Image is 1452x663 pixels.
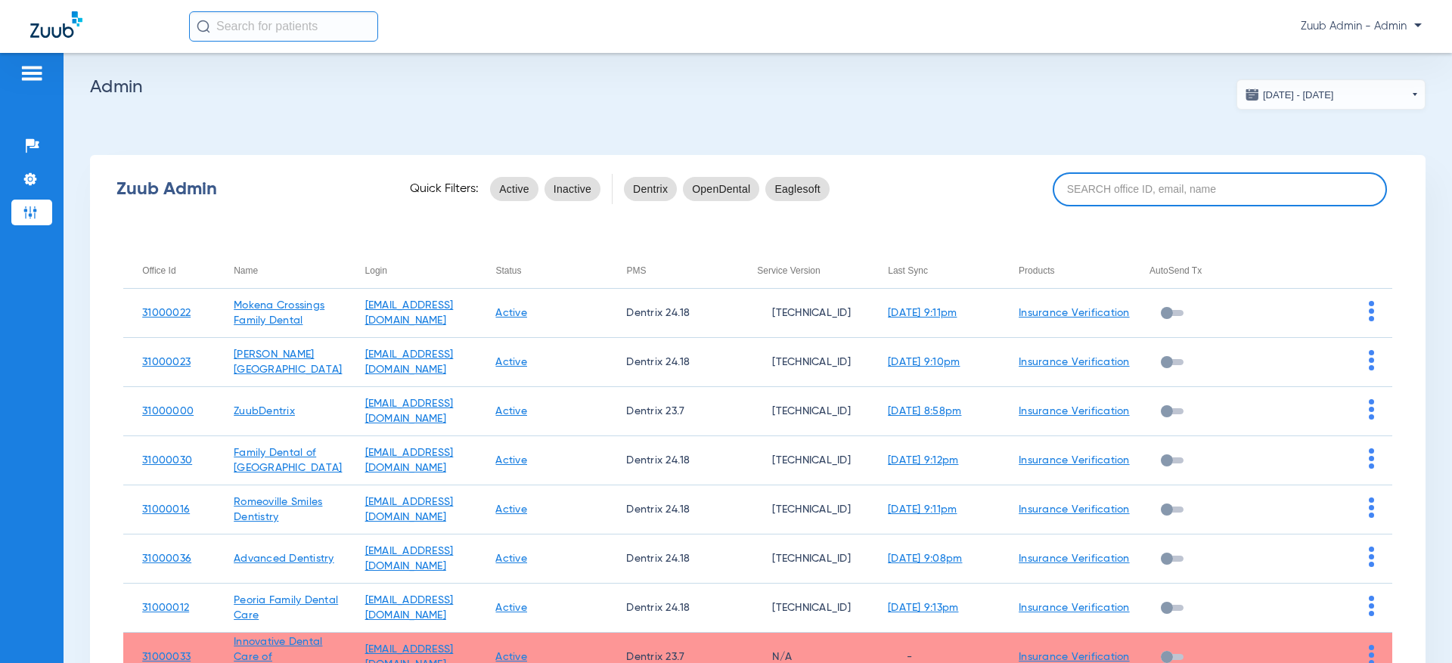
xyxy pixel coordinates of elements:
[554,181,591,197] span: Inactive
[495,406,527,417] a: Active
[495,262,607,279] div: Status
[738,436,869,485] td: [TECHNICAL_ID]
[142,308,191,318] a: 31000022
[757,262,820,279] div: Service Version
[1019,357,1130,367] a: Insurance Verification
[1019,262,1131,279] div: Products
[607,584,738,633] td: Dentrix 24.18
[633,181,668,197] span: Dentrix
[410,181,479,197] span: Quick Filters:
[142,553,191,564] a: 31000036
[607,289,738,338] td: Dentrix 24.18
[692,181,750,197] span: OpenDental
[738,338,869,387] td: [TECHNICAL_ID]
[1369,497,1374,518] img: group-dot-blue.svg
[1369,448,1374,469] img: group-dot-blue.svg
[1369,547,1374,567] img: group-dot-blue.svg
[1369,399,1374,420] img: group-dot-blue.svg
[738,584,869,633] td: [TECHNICAL_ID]
[142,406,194,417] a: 31000000
[234,262,346,279] div: Name
[90,79,1426,94] h2: Admin
[888,603,958,613] a: [DATE] 9:13pm
[234,262,258,279] div: Name
[365,546,454,572] a: [EMAIL_ADDRESS][DOMAIN_NAME]
[234,300,324,326] a: Mokena Crossings Family Dental
[365,595,454,621] a: [EMAIL_ADDRESS][DOMAIN_NAME]
[495,603,527,613] a: Active
[234,553,334,564] a: Advanced Dentistry
[1019,652,1130,662] a: Insurance Verification
[1019,603,1130,613] a: Insurance Verification
[142,504,190,515] a: 31000016
[624,174,830,204] mat-chip-listbox: pms-filters
[738,289,869,338] td: [TECHNICAL_ID]
[495,455,527,466] a: Active
[365,448,454,473] a: [EMAIL_ADDRESS][DOMAIN_NAME]
[116,181,383,197] div: Zuub Admin
[1053,172,1387,206] input: SEARCH office ID, email, name
[888,308,957,318] a: [DATE] 9:11pm
[607,387,738,436] td: Dentrix 23.7
[1301,19,1422,34] span: Zuub Admin - Admin
[607,338,738,387] td: Dentrix 24.18
[142,262,175,279] div: Office Id
[495,504,527,515] a: Active
[142,357,191,367] a: 31000023
[1245,87,1260,102] img: date.svg
[30,11,82,38] img: Zuub Logo
[234,595,338,621] a: Peoria Family Dental Care
[757,262,869,279] div: Service Version
[234,448,342,473] a: Family Dental of [GEOGRAPHIC_DATA]
[607,485,738,534] td: Dentrix 24.18
[495,308,527,318] a: Active
[495,652,527,662] a: Active
[774,181,821,197] span: Eaglesoft
[495,553,527,564] a: Active
[365,349,454,375] a: [EMAIL_ADDRESS][DOMAIN_NAME]
[495,357,527,367] a: Active
[888,262,928,279] div: Last Sync
[888,455,958,466] a: [DATE] 9:12pm
[738,534,869,584] td: [TECHNICAL_ID]
[490,174,600,204] mat-chip-listbox: status-filters
[142,455,192,466] a: 31000030
[499,181,529,197] span: Active
[738,387,869,436] td: [TECHNICAL_ID]
[1236,79,1426,110] button: [DATE] - [DATE]
[888,504,957,515] a: [DATE] 9:11pm
[888,406,961,417] a: [DATE] 8:58pm
[142,603,189,613] a: 31000012
[1149,262,1261,279] div: AutoSend Tx
[738,485,869,534] td: [TECHNICAL_ID]
[607,436,738,485] td: Dentrix 24.18
[234,497,322,522] a: Romeoville Smiles Dentistry
[20,64,44,82] img: hamburger-icon
[365,497,454,522] a: [EMAIL_ADDRESS][DOMAIN_NAME]
[1019,262,1054,279] div: Products
[365,398,454,424] a: [EMAIL_ADDRESS][DOMAIN_NAME]
[365,262,477,279] div: Login
[888,357,960,367] a: [DATE] 9:10pm
[234,406,295,417] a: ZuubDentrix
[1019,553,1130,564] a: Insurance Verification
[234,349,342,375] a: [PERSON_NAME][GEOGRAPHIC_DATA]
[1019,504,1130,515] a: Insurance Verification
[495,262,521,279] div: Status
[1019,308,1130,318] a: Insurance Verification
[1369,350,1374,370] img: group-dot-blue.svg
[1019,406,1130,417] a: Insurance Verification
[626,262,646,279] div: PMS
[888,553,962,564] a: [DATE] 9:08pm
[189,11,378,42] input: Search for patients
[365,262,387,279] div: Login
[607,534,738,584] td: Dentrix 24.18
[888,652,912,662] span: -
[888,262,1000,279] div: Last Sync
[365,300,454,326] a: [EMAIL_ADDRESS][DOMAIN_NAME]
[1149,262,1202,279] div: AutoSend Tx
[1369,301,1374,321] img: group-dot-blue.svg
[1369,596,1374,616] img: group-dot-blue.svg
[142,652,191,662] a: 31000033
[142,262,215,279] div: Office Id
